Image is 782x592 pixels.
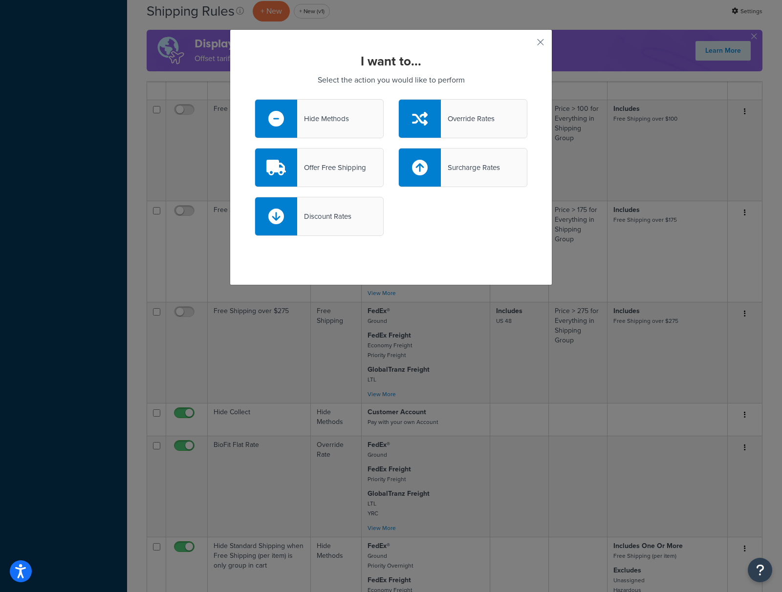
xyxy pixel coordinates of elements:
p: Select the action you would like to perform [255,73,527,87]
div: Discount Rates [297,210,351,223]
div: Surcharge Rates [441,161,500,174]
div: Hide Methods [297,112,349,126]
strong: I want to... [361,52,421,70]
div: Override Rates [441,112,495,126]
div: Offer Free Shipping [297,161,366,174]
button: Open Resource Center [748,558,772,582]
